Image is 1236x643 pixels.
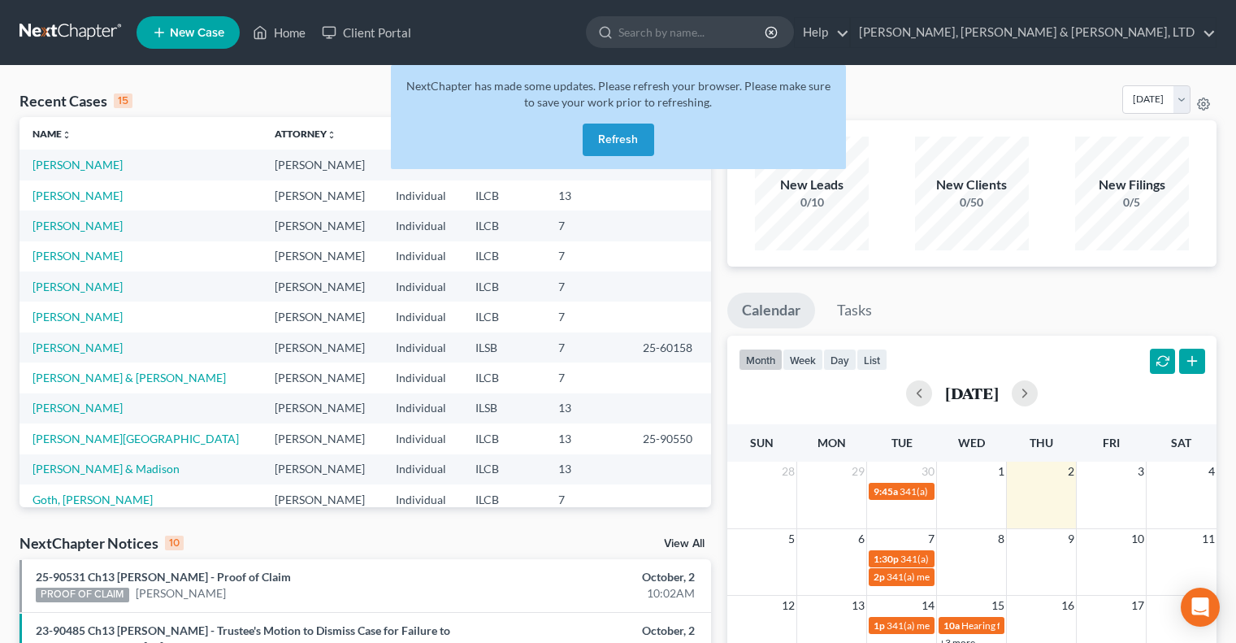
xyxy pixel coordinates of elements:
td: ILCB [462,424,545,454]
td: Individual [383,393,462,424]
div: 10 [165,536,184,550]
td: 7 [545,241,630,272]
td: 7 [545,363,630,393]
span: 1:30p [874,553,899,565]
td: ILCB [462,180,545,211]
td: 25-60158 [630,332,711,363]
td: Individual [383,180,462,211]
a: Attorneyunfold_more [275,128,336,140]
div: New Filings [1075,176,1189,194]
span: Thu [1030,436,1053,450]
div: 15 [114,93,132,108]
td: Individual [383,454,462,484]
span: 2 [1066,462,1076,481]
td: 25-90550 [630,424,711,454]
span: 13 [850,596,866,615]
td: 7 [545,211,630,241]
td: [PERSON_NAME] [262,272,383,302]
input: Search by name... [618,17,767,47]
span: 10a [943,619,960,632]
span: 10 [1130,529,1146,549]
button: Refresh [583,124,654,156]
span: 29 [850,462,866,481]
span: 15 [990,596,1006,615]
span: 7 [926,529,936,549]
td: Individual [383,484,462,515]
div: Open Intercom Messenger [1181,588,1220,627]
td: [PERSON_NAME] [262,180,383,211]
td: [PERSON_NAME] [262,302,383,332]
td: 13 [545,454,630,484]
span: 2p [874,571,885,583]
span: Tue [891,436,913,450]
td: [PERSON_NAME] [262,484,383,515]
td: ILCB [462,484,545,515]
a: View All [664,538,705,550]
a: [PERSON_NAME] [33,189,123,202]
div: 0/5 [1075,194,1189,211]
span: 14 [920,596,936,615]
a: [PERSON_NAME] [33,249,123,263]
button: week [783,349,823,371]
a: [PERSON_NAME] & Madison [33,462,180,476]
span: 341(a) meeting for [PERSON_NAME] [900,485,1056,497]
span: 6 [857,529,866,549]
span: 9:45a [874,485,898,497]
td: 7 [545,302,630,332]
td: Individual [383,302,462,332]
span: 16 [1060,596,1076,615]
div: 10:02AM [486,585,695,602]
a: [PERSON_NAME] [33,219,123,232]
td: 13 [545,424,630,454]
td: ILCB [462,241,545,272]
a: [PERSON_NAME][GEOGRAPHIC_DATA] [33,432,239,445]
td: [PERSON_NAME] [262,393,383,424]
span: 4 [1207,462,1216,481]
td: 7 [545,484,630,515]
a: Tasks [822,293,887,328]
span: New Case [170,27,224,39]
td: ILCB [462,363,545,393]
span: 341(a) meeting for [PERSON_NAME] [887,571,1043,583]
td: Individual [383,272,462,302]
td: ILCB [462,211,545,241]
div: 0/10 [755,194,869,211]
span: 11 [1200,529,1216,549]
h2: [DATE] [945,384,999,402]
td: [PERSON_NAME] [262,454,383,484]
span: 1 [996,462,1006,481]
div: 0/50 [915,194,1029,211]
td: [PERSON_NAME] [262,241,383,272]
td: 7 [545,272,630,302]
span: Wed [958,436,985,450]
div: October, 2 [486,623,695,639]
span: 341(a) meeting for [PERSON_NAME] & [PERSON_NAME] [887,619,1130,632]
a: Calendar [727,293,815,328]
span: Hearing for [PERSON_NAME] [961,619,1088,632]
span: Fri [1103,436,1120,450]
td: 13 [545,180,630,211]
button: list [857,349,887,371]
td: ILSB [462,393,545,424]
a: 25-90531 Ch13 [PERSON_NAME] - Proof of Claim [36,570,291,584]
a: [PERSON_NAME], [PERSON_NAME] & [PERSON_NAME], LTD [851,18,1216,47]
span: Sun [750,436,774,450]
td: 13 [545,393,630,424]
a: [PERSON_NAME] [33,341,123,354]
a: [PERSON_NAME] & [PERSON_NAME] [33,371,226,384]
td: [PERSON_NAME] [262,332,383,363]
div: PROOF OF CLAIM [36,588,129,602]
td: ILCB [462,302,545,332]
i: unfold_more [62,130,72,140]
span: 28 [780,462,796,481]
div: NextChapter Notices [20,533,184,553]
span: 30 [920,462,936,481]
td: ILSB [462,332,545,363]
div: Recent Cases [20,91,132,111]
td: Individual [383,424,462,454]
span: 1p [874,619,885,632]
td: [PERSON_NAME] [262,424,383,454]
span: 17 [1130,596,1146,615]
span: 8 [996,529,1006,549]
a: Nameunfold_more [33,128,72,140]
